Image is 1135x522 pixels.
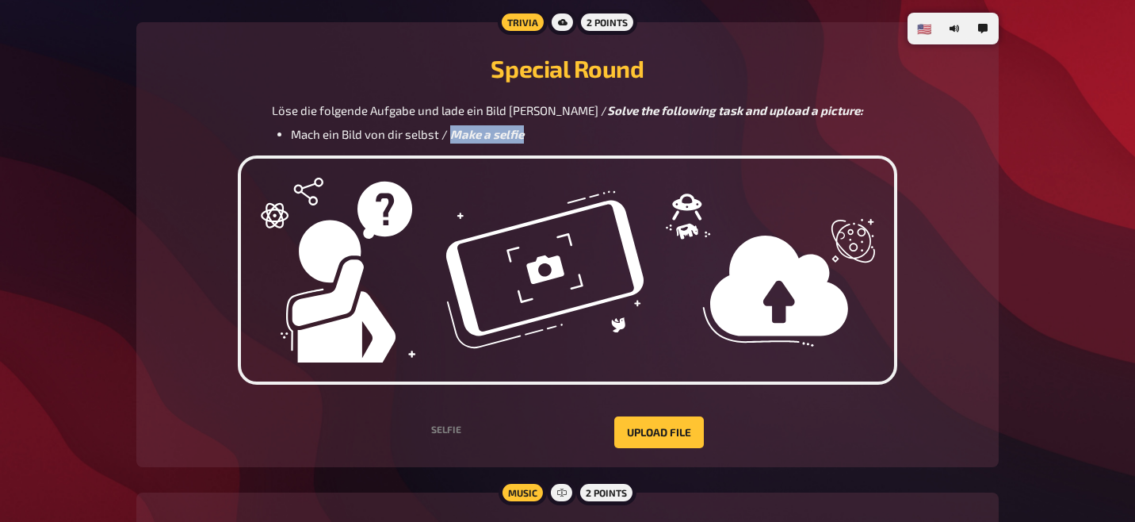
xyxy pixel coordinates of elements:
div: 2 points [576,480,636,505]
span: Mach ein Bild von dir selbst / [291,127,448,141]
h2: Special Round [155,54,980,83]
span: Make a selfie [450,127,524,141]
label: Selfie [431,424,461,434]
img: upload [238,155,897,385]
span: Solve the following task and upload a picture: [607,103,863,117]
li: 🇺🇸 [911,16,938,41]
button: Upload file [614,416,704,448]
div: Trivia [498,10,548,35]
div: Music [499,480,547,505]
div: 2 points [577,10,637,35]
span: Löse die folgende Aufgabe und lade ein Bild [PERSON_NAME] / [272,103,607,117]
